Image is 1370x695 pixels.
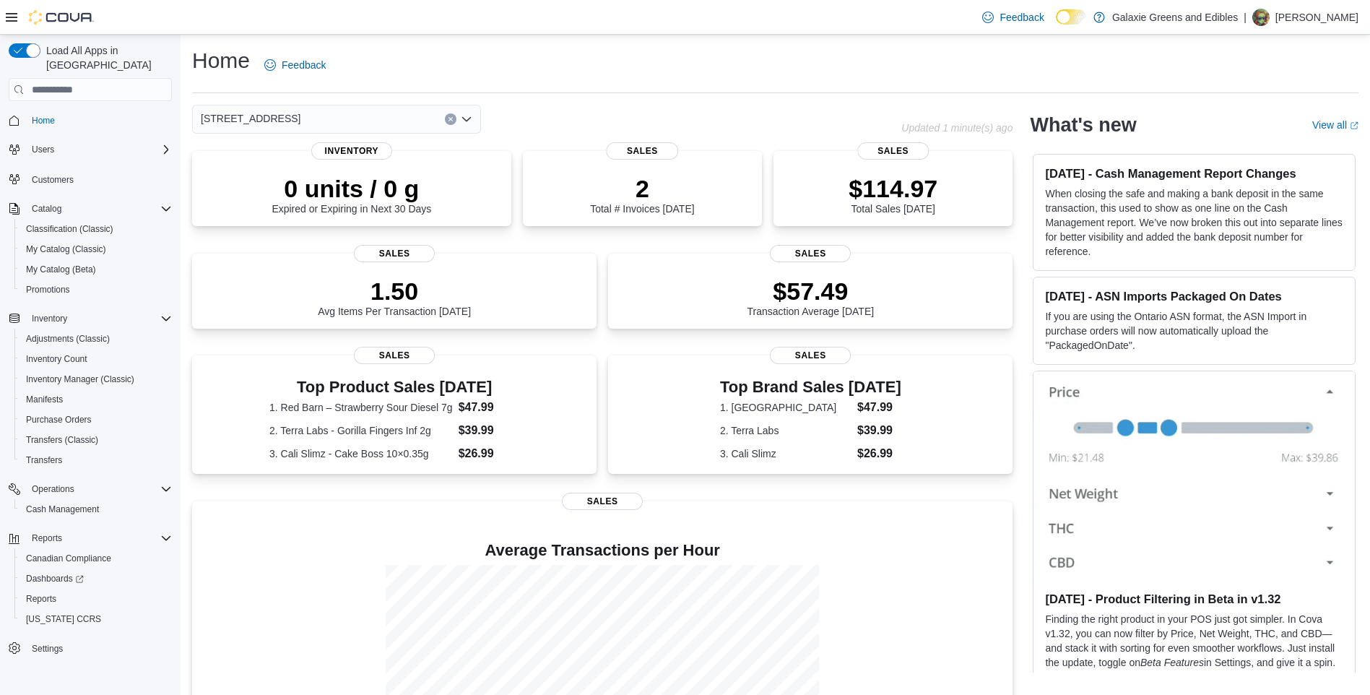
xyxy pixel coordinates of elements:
button: My Catalog (Classic) [14,239,178,259]
dt: 1. Red Barn – Strawberry Sour Diesel 7g [269,400,453,415]
span: Inventory [32,313,67,324]
span: Reports [26,530,172,547]
a: Customers [26,171,79,189]
a: Transfers (Classic) [20,431,104,449]
span: Inventory Count [26,353,87,365]
span: Inventory [311,142,392,160]
a: Transfers [20,452,68,469]
span: [US_STATE] CCRS [26,613,101,625]
a: [US_STATE] CCRS [20,610,107,628]
span: Promotions [20,281,172,298]
p: Galaxie Greens and Edibles [1112,9,1238,26]
em: Beta Features [1140,657,1204,668]
h3: Top Brand Sales [DATE] [720,379,901,396]
span: Home [26,111,172,129]
div: Total # Invoices [DATE] [590,174,694,215]
p: 1.50 [318,277,471,306]
h3: [DATE] - ASN Imports Packaged On Dates [1045,289,1343,303]
span: Adjustments (Classic) [26,333,110,345]
a: Feedback [976,3,1049,32]
span: Customers [32,174,74,186]
span: Settings [32,643,63,655]
span: Sales [770,245,851,262]
a: View allExternal link [1312,119,1358,131]
div: Expired or Expiring in Next 30 Days [272,174,431,215]
span: Customers [26,170,172,188]
button: Catalog [26,200,67,217]
span: My Catalog (Beta) [20,261,172,278]
span: Cash Management [20,501,172,518]
input: Dark Mode [1056,9,1086,25]
div: Terri Ganczar [1252,9,1270,26]
button: Inventory [3,308,178,329]
span: Settings [26,639,172,657]
button: Inventory [26,310,73,327]
span: Transfers [26,454,62,466]
p: Updated 1 minute(s) ago [901,122,1013,134]
span: Reports [26,593,56,605]
span: My Catalog (Beta) [26,264,96,275]
dt: 3. Cali Slimz [720,446,851,461]
button: Classification (Classic) [14,219,178,239]
button: Inventory Manager (Classic) [14,369,178,389]
span: Purchase Orders [20,411,172,428]
button: Home [3,110,178,131]
p: $114.97 [849,174,937,203]
a: Canadian Compliance [20,550,117,567]
p: When closing the safe and making a bank deposit in the same transaction, this used to show as one... [1045,186,1343,259]
span: Promotions [26,284,70,295]
button: Purchase Orders [14,410,178,430]
a: Adjustments (Classic) [20,330,116,347]
button: Canadian Compliance [14,548,178,569]
dd: $47.99 [459,399,520,416]
button: Catalog [3,199,178,219]
dt: 2. Terra Labs - Gorilla Fingers Inf 2g [269,423,453,438]
button: My Catalog (Beta) [14,259,178,280]
a: Manifests [20,391,69,408]
p: 0 units / 0 g [272,174,431,203]
button: Adjustments (Classic) [14,329,178,349]
span: Transfers (Classic) [26,434,98,446]
button: Reports [26,530,68,547]
a: Feedback [259,51,331,79]
button: Users [26,141,60,158]
a: Dashboards [14,569,178,589]
button: Inventory Count [14,349,178,369]
p: 2 [590,174,694,203]
span: Dashboards [26,573,84,584]
h2: What's new [1030,113,1136,137]
a: Settings [26,640,69,657]
span: Adjustments (Classic) [20,330,172,347]
dt: 2. Terra Labs [720,423,851,438]
dd: $26.99 [459,445,520,462]
span: Sales [770,347,851,364]
a: Dashboards [20,570,90,587]
span: Manifests [26,394,63,405]
button: Operations [26,480,80,498]
span: Reports [20,590,172,608]
button: Cash Management [14,499,178,519]
button: [US_STATE] CCRS [14,609,178,629]
button: Reports [3,528,178,548]
span: Canadian Compliance [26,553,111,564]
h1: Home [192,46,250,75]
span: Catalog [26,200,172,217]
span: Inventory Count [20,350,172,368]
svg: External link [1350,121,1358,130]
p: [PERSON_NAME] [1275,9,1358,26]
a: My Catalog (Classic) [20,241,112,258]
dt: 1. [GEOGRAPHIC_DATA] [720,400,851,415]
button: Reports [14,589,178,609]
button: Operations [3,479,178,499]
span: Sales [607,142,678,160]
span: Sales [857,142,929,160]
a: Inventory Manager (Classic) [20,371,140,388]
p: Finding the right product in your POS just got simpler. In Cova v1.32, you can now filter by Pric... [1045,612,1343,684]
dt: 3. Cali Slimz - Cake Boss 10×0.35g [269,446,453,461]
p: | [1244,9,1247,26]
span: Reports [32,532,62,544]
dd: $47.99 [857,399,901,416]
button: Users [3,139,178,160]
h3: [DATE] - Product Filtering in Beta in v1.32 [1045,592,1343,606]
